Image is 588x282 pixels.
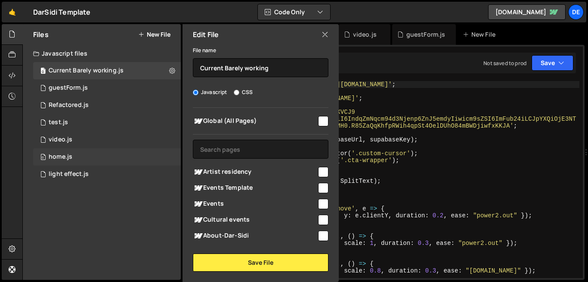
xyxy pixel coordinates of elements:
span: Global (All Pages) [193,116,317,126]
div: light effect.js [49,170,89,178]
a: De [568,4,584,20]
span: Cultural events [193,215,317,225]
div: home.js [49,153,72,161]
button: Save File [193,254,328,272]
div: video.js [49,136,72,144]
button: Save [532,55,573,71]
span: Events Template [193,183,317,193]
div: 15943/43581.js [33,131,181,148]
div: video.js [353,30,377,39]
div: guestForm.js [49,84,88,92]
label: File name [193,46,216,55]
span: Artist residency [193,167,317,177]
button: New File [138,31,170,38]
label: CSS [234,88,253,97]
h2: Edit File [193,30,219,39]
div: DarSidi Template [33,7,91,17]
div: 15943/43519.js [33,79,181,97]
label: Javascript [193,88,227,97]
div: 15943/43396.js [33,114,181,131]
div: 15943/43432.js [33,97,181,114]
div: Current Barely working.js [49,67,124,75]
a: 🤙 [2,2,23,22]
span: 0 [40,154,46,161]
div: 15943/43402.js [33,62,181,79]
input: Name [193,58,328,77]
button: Code Only [258,4,330,20]
div: Refactored.js [49,101,89,109]
div: Not saved to prod [483,60,526,67]
h2: Files [33,30,49,39]
div: test.js [49,119,68,126]
div: 15943/43383.js [33,166,181,183]
div: Javascript files [23,45,181,62]
span: Events [193,199,317,209]
a: [DOMAIN_NAME] [488,4,566,20]
input: Search pages [193,140,328,159]
div: New File [463,30,499,39]
input: Javascript [193,90,198,95]
input: CSS [234,90,239,95]
div: 15943/42886.js [33,148,181,166]
div: guestForm.js [406,30,446,39]
span: About-Dar-Sidi [193,231,317,241]
span: 0 [40,68,46,75]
